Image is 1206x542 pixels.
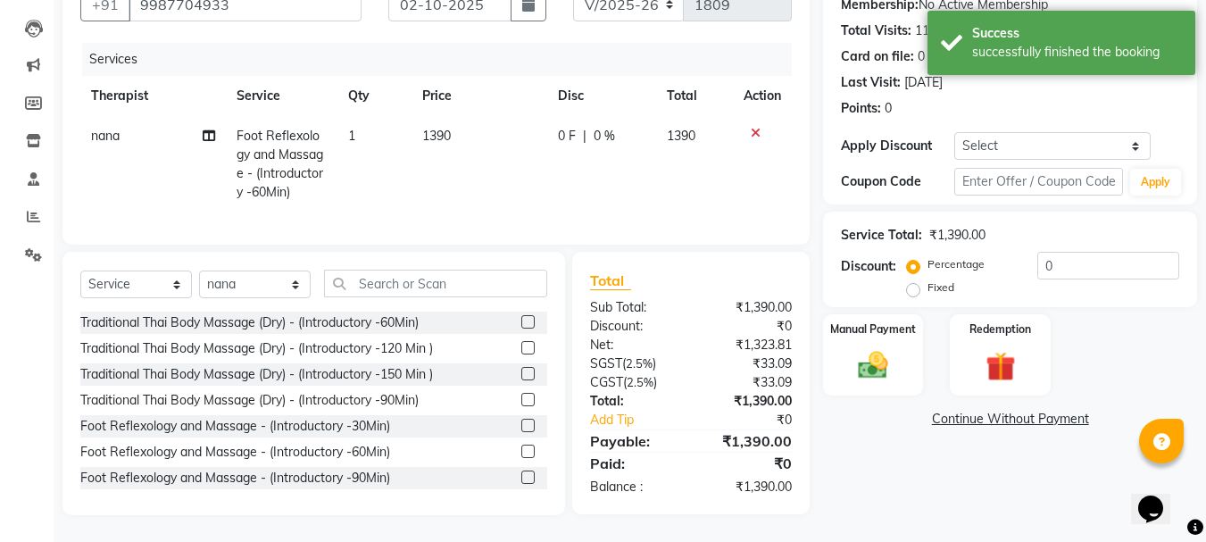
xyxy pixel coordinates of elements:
[80,391,419,410] div: Traditional Thai Body Massage (Dry) - (Introductory -90Min)
[954,168,1123,196] input: Enter Offer / Coupon Code
[337,76,412,116] th: Qty
[577,392,691,411] div: Total:
[577,453,691,474] div: Paid:
[841,73,901,92] div: Last Visit:
[80,365,433,384] div: Traditional Thai Body Massage (Dry) - (Introductory -150 Min )
[841,172,953,191] div: Coupon Code
[80,76,226,116] th: Therapist
[691,336,805,354] div: ₹1,323.81
[577,430,691,452] div: Payable:
[929,226,986,245] div: ₹1,390.00
[590,355,622,371] span: SGST
[691,298,805,317] div: ₹1,390.00
[80,443,390,462] div: Foot Reflexology and Massage - (Introductory -60Min)
[80,417,390,436] div: Foot Reflexology and Massage - (Introductory -30Min)
[927,256,985,272] label: Percentage
[594,127,615,146] span: 0 %
[841,226,922,245] div: Service Total:
[590,271,631,290] span: Total
[827,410,1194,429] a: Continue Without Payment
[412,76,548,116] th: Price
[691,354,805,373] div: ₹33.09
[691,392,805,411] div: ₹1,390.00
[577,411,710,429] a: Add Tip
[691,373,805,392] div: ₹33.09
[841,21,911,40] div: Total Visits:
[656,76,733,116] th: Total
[885,99,892,118] div: 0
[82,43,805,76] div: Services
[849,348,897,382] img: _cash.svg
[691,453,805,474] div: ₹0
[691,430,805,452] div: ₹1,390.00
[577,373,691,392] div: ( )
[577,354,691,373] div: ( )
[972,24,1182,43] div: Success
[237,128,323,200] span: Foot Reflexology and Massage - (Introductory -60Min)
[733,76,792,116] th: Action
[324,270,547,297] input: Search or Scan
[626,356,653,371] span: 2.5%
[558,127,576,146] span: 0 F
[977,348,1025,385] img: _gift.svg
[915,21,929,40] div: 11
[577,478,691,496] div: Balance :
[577,298,691,317] div: Sub Total:
[577,336,691,354] div: Net:
[927,279,954,296] label: Fixed
[841,137,953,155] div: Apply Discount
[583,127,586,146] span: |
[972,43,1182,62] div: successfully finished the booking
[547,76,656,116] th: Disc
[1131,471,1188,524] iframe: chat widget
[904,73,943,92] div: [DATE]
[691,478,805,496] div: ₹1,390.00
[841,47,914,66] div: Card on file:
[422,128,451,144] span: 1390
[348,128,355,144] span: 1
[918,47,925,66] div: 0
[577,317,691,336] div: Discount:
[91,128,120,144] span: nana
[841,257,896,276] div: Discount:
[667,128,695,144] span: 1390
[830,321,916,338] label: Manual Payment
[969,321,1031,338] label: Redemption
[80,469,390,488] div: Foot Reflexology and Massage - (Introductory -90Min)
[691,317,805,336] div: ₹0
[590,374,623,390] span: CGST
[841,99,881,118] div: Points:
[80,339,433,358] div: Traditional Thai Body Massage (Dry) - (Introductory -120 Min )
[711,411,806,429] div: ₹0
[226,76,337,116] th: Service
[1130,169,1181,196] button: Apply
[627,375,653,389] span: 2.5%
[80,313,419,332] div: Traditional Thai Body Massage (Dry) - (Introductory -60Min)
